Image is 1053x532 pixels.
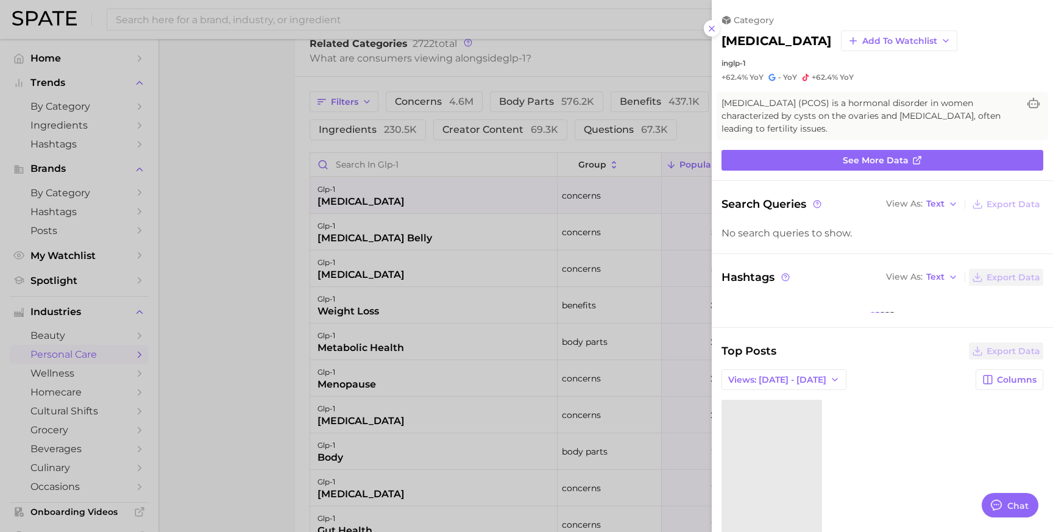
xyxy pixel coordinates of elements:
button: Columns [976,369,1043,390]
div: No search queries to show. [721,227,1043,239]
button: Export Data [969,196,1043,213]
span: - [778,73,781,82]
span: Search Queries [721,196,823,213]
span: category [734,15,774,26]
span: [MEDICAL_DATA] (PCOS) is a hormonal disorder in women characterized by cysts on the ovaries and [... [721,97,1019,135]
span: +62.4% [812,73,838,82]
span: See more data [843,155,909,166]
span: Export Data [987,199,1040,210]
span: +62.4% [721,73,748,82]
h2: [MEDICAL_DATA] [721,34,831,48]
button: Export Data [969,342,1043,360]
button: Export Data [969,269,1043,286]
span: Views: [DATE] - [DATE] [728,375,826,385]
span: Export Data [987,272,1040,283]
span: View As [886,274,923,280]
span: Add to Watchlist [862,36,937,46]
span: Export Data [987,346,1040,356]
span: Text [926,274,945,280]
button: View AsText [883,269,961,285]
button: Add to Watchlist [841,30,957,51]
span: Hashtags [721,269,792,286]
span: YoY [750,73,764,82]
span: glp-1 [728,59,746,68]
span: YoY [840,73,854,82]
span: Columns [997,375,1037,385]
span: View As [886,200,923,207]
span: YoY [783,73,797,82]
div: in [721,59,1043,68]
span: Top Posts [721,342,776,360]
a: See more data [721,150,1043,171]
span: Text [926,200,945,207]
button: Views: [DATE] - [DATE] [721,369,846,390]
button: View AsText [883,196,961,212]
